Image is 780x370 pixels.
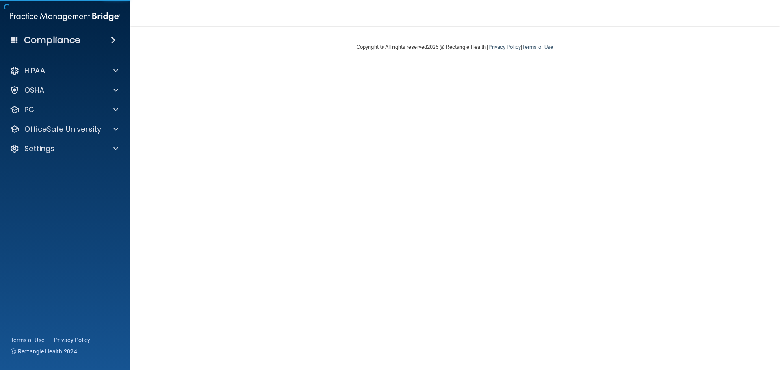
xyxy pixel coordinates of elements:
[24,66,45,76] p: HIPAA
[54,336,91,344] a: Privacy Policy
[24,85,45,95] p: OSHA
[11,336,44,344] a: Terms of Use
[10,66,118,76] a: HIPAA
[522,44,553,50] a: Terms of Use
[10,124,118,134] a: OfficeSafe University
[10,85,118,95] a: OSHA
[24,144,54,154] p: Settings
[24,35,80,46] h4: Compliance
[488,44,520,50] a: Privacy Policy
[10,144,118,154] a: Settings
[11,347,77,355] span: Ⓒ Rectangle Health 2024
[10,105,118,115] a: PCI
[10,9,120,25] img: PMB logo
[24,105,36,115] p: PCI
[307,34,603,60] div: Copyright © All rights reserved 2025 @ Rectangle Health | |
[24,124,101,134] p: OfficeSafe University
